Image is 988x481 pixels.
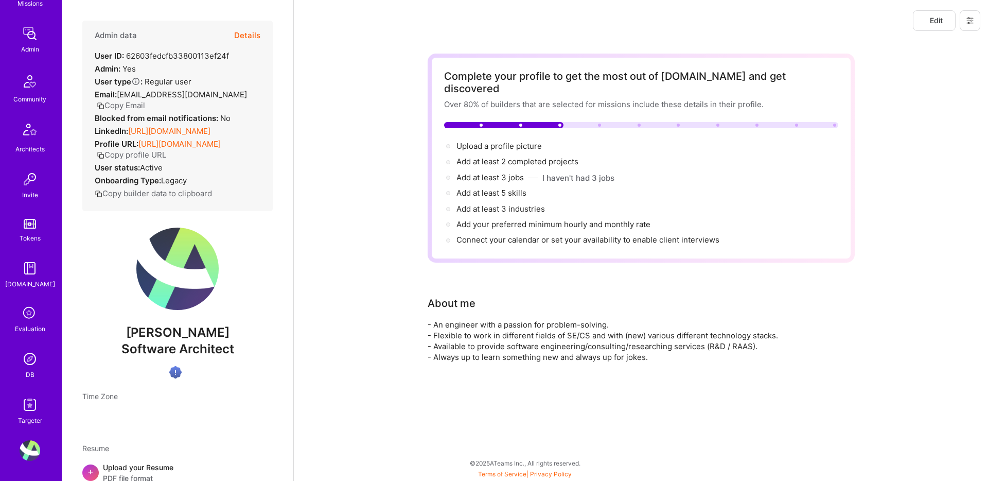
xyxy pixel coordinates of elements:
img: guide book [20,258,40,279]
strong: LinkedIn: [95,126,128,136]
i: icon Copy [95,190,102,198]
span: Software Architect [121,341,234,356]
button: I haven't had 3 jobs [542,173,614,183]
img: tokens [24,219,36,229]
div: [DOMAIN_NAME] [5,279,55,289]
strong: User status: [95,163,140,173]
strong: Admin: [95,64,120,74]
span: Add at least 5 skills [456,188,526,198]
img: admin teamwork [20,23,40,44]
i: Help [131,77,140,86]
a: Privacy Policy [530,470,572,478]
div: Evaluation [15,323,45,334]
img: Community [17,69,42,94]
span: [EMAIL_ADDRESS][DOMAIN_NAME] [117,90,247,99]
span: Edit [926,15,943,26]
i: icon SelectionTeam [20,304,40,323]
img: High Potential User [169,366,182,379]
div: No [95,113,231,124]
div: Architects [15,144,45,154]
button: Copy Email [97,100,145,111]
span: Add at least 2 completed projects [456,157,578,166]
div: Admin [21,44,39,55]
div: Tokens [20,233,41,244]
div: 62603fedcfb33800113ef24f [95,50,229,61]
img: Architects [17,119,42,144]
button: Copy profile URL [97,149,166,160]
strong: User type : [95,77,143,87]
span: Resume [82,444,109,453]
div: Regular user [95,76,191,87]
i: icon Copy [97,102,104,110]
span: legacy [161,176,187,185]
span: + [87,466,94,477]
span: [PERSON_NAME] [82,325,273,340]
div: About me [428,296,475,311]
span: Add your preferred minimum hourly and monthly rate [456,219,650,229]
span: Add at least 3 industries [456,204,545,214]
div: © 2025 ATeams Inc., All rights reserved. [62,450,988,476]
div: Over 80% of builders that are selected for missions include these details in their profile. [444,99,838,110]
div: - An engineer with a passion for problem-solving. - Flexible to work in different fields of SE/CS... [428,319,839,363]
img: User Avatar [136,228,219,310]
span: | [478,470,572,478]
button: Copy builder data to clipboard [95,188,212,199]
i: icon Copy [97,151,104,159]
strong: User ID: [95,51,124,61]
img: Invite [20,169,40,190]
div: Yes [95,63,136,74]
span: Time Zone [82,392,118,401]
div: Community [13,94,46,105]
div: DB [26,369,34,380]
div: Targeter [18,415,42,426]
h4: Admin data [95,31,137,40]
span: Upload a profile picture [456,141,542,151]
strong: Profile URL: [95,139,138,149]
img: Admin Search [20,349,40,369]
button: Edit [913,10,956,31]
strong: Email: [95,90,117,99]
strong: Blocked from email notifications: [95,113,220,123]
a: Terms of Service [478,470,526,478]
span: Add at least 3 jobs [456,173,524,182]
button: Details [234,21,260,50]
a: [URL][DOMAIN_NAME] [138,139,221,149]
span: Connect your calendar or set your availability to enable client interviews [456,235,719,245]
span: Active [140,163,163,173]
a: [URL][DOMAIN_NAME] [128,126,210,136]
strong: Onboarding Type: [95,176,161,185]
div: Invite [22,190,38,200]
div: Complete your profile to get the most out of [DOMAIN_NAME] and get discovered [444,70,838,95]
img: Skill Targeter [20,394,40,415]
img: User Avatar [20,440,40,461]
a: User Avatar [17,440,43,461]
